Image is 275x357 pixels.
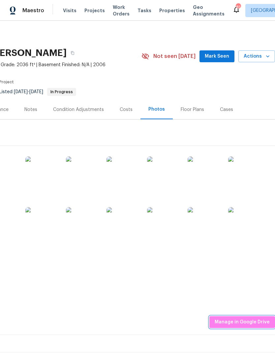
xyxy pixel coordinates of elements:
div: Notes [24,106,37,113]
span: Geo Assignments [193,4,225,17]
span: Visits [63,7,76,14]
span: - [14,90,43,94]
span: Maestro [22,7,44,14]
div: Floor Plans [181,106,204,113]
span: Properties [159,7,185,14]
div: Costs [120,106,133,113]
div: 81 [236,4,240,11]
span: Actions [244,52,270,61]
div: Condition Adjustments [53,106,104,113]
span: Tasks [137,8,151,13]
span: [DATE] [14,90,28,94]
div: Cases [220,106,233,113]
div: Photos [148,106,165,113]
button: Mark Seen [199,50,234,63]
button: Copy Address [67,47,78,59]
span: Mark Seen [205,52,229,61]
button: Manage in Google Drive [209,316,275,328]
span: [DATE] [29,90,43,94]
span: Not seen [DATE] [153,53,196,60]
span: Manage in Google Drive [215,318,270,326]
span: Projects [84,7,105,14]
span: In Progress [48,90,76,94]
span: Work Orders [113,4,130,17]
button: Actions [238,50,275,63]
